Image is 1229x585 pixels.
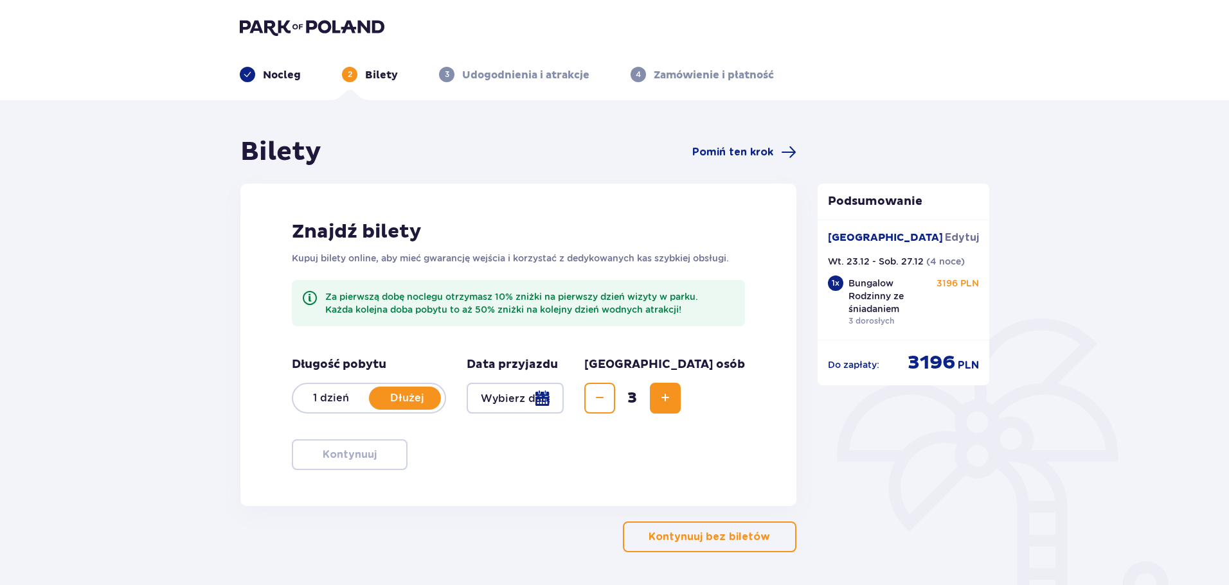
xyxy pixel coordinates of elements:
[958,358,979,372] p: PLN
[369,391,445,405] p: Dłużej
[828,358,879,371] p: Do zapłaty :
[623,521,796,552] button: Kontynuuj bez biletów
[848,315,894,327] p: 3 dorosłych
[848,277,937,315] p: Bungalow Rodzinny ze śniadaniem
[828,275,843,291] div: 1 x
[365,68,398,82] p: Bilety
[263,68,301,82] p: Nocleg
[650,383,681,414] button: Increase
[926,255,965,268] p: ( 4 noce )
[323,448,377,462] p: Kontynuuj
[908,351,955,375] p: 3196
[828,231,943,245] p: [GEOGRAPHIC_DATA]
[654,68,774,82] p: Zamówienie i płatność
[636,69,641,80] p: 4
[467,357,558,372] p: Data przyjazdu
[618,389,647,408] span: 3
[292,220,745,244] h2: Znajdź bilety
[462,68,589,82] p: Udogodnienia i atrakcje
[649,530,770,544] p: Kontynuuj bez biletów
[325,290,735,316] div: Za pierwszą dobę noclegu otrzymasz 10% zniżki na pierwszy dzień wizyty w parku. Każda kolejna dob...
[945,231,979,245] a: Edytuj
[584,383,615,414] button: Decrease
[445,69,449,80] p: 3
[692,145,773,159] span: Pomiń ten krok
[240,136,321,168] h1: Bilety
[293,391,369,405] p: 1 dzień
[818,194,990,209] p: Podsumowanie
[692,144,796,160] a: Pomiń ten krok
[348,69,352,80] p: 2
[292,357,446,372] p: Długość pobytu
[240,18,384,36] img: Park of Poland logo
[292,252,745,265] p: Kupuj bilety online, aby mieć gwarancję wejścia i korzystać z dedykowanych kas szybkiej obsługi.
[584,357,745,372] p: [GEOGRAPHIC_DATA] osób
[828,255,924,268] p: Wt. 23.12 - Sob. 27.12
[292,439,408,470] button: Kontynuuj
[937,277,979,290] p: 3196 PLN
